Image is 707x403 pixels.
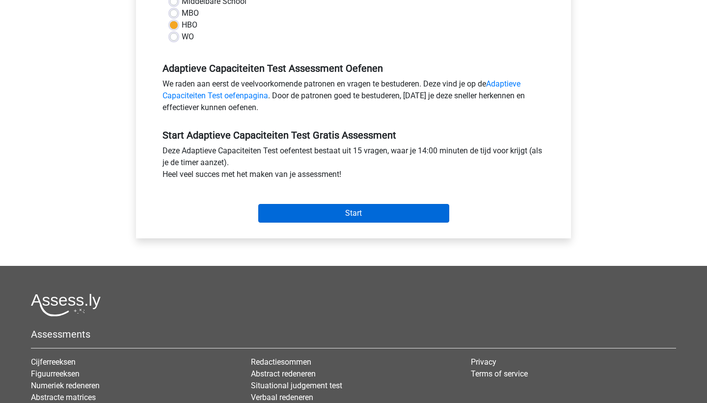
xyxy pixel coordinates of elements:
a: Privacy [471,357,496,367]
a: Redactiesommen [251,357,311,367]
a: Abstract redeneren [251,369,316,378]
h5: Adaptieve Capaciteiten Test Assessment Oefenen [163,62,544,74]
a: Situational judgement test [251,381,342,390]
label: WO [182,31,194,43]
div: Deze Adaptieve Capaciteiten Test oefentest bestaat uit 15 vragen, waar je 14:00 minuten de tijd v... [155,145,552,184]
label: HBO [182,19,197,31]
a: Verbaal redeneren [251,393,313,402]
a: Cijferreeksen [31,357,76,367]
a: Terms of service [471,369,528,378]
input: Start [258,204,449,223]
a: Figuurreeksen [31,369,80,378]
label: MBO [182,7,199,19]
h5: Start Adaptieve Capaciteiten Test Gratis Assessment [163,129,544,141]
div: We raden aan eerst de veelvoorkomende patronen en vragen te bestuderen. Deze vind je op de . Door... [155,78,552,117]
a: Numeriek redeneren [31,381,100,390]
img: Assessly logo [31,293,101,317]
a: Abstracte matrices [31,393,96,402]
h5: Assessments [31,328,676,340]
